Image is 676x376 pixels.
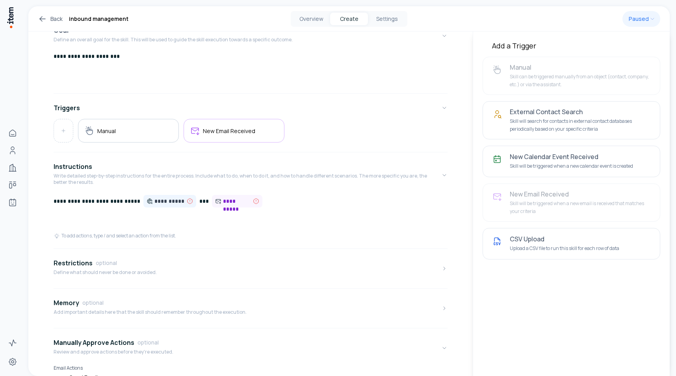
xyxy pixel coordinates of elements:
button: GoalDefine an overall goal for the skill. This will be used to guide the skill execution towards ... [54,19,448,52]
h4: Instructions [54,162,92,171]
button: Manually Approve ActionsoptionalReview and approve actions before they're executed. [54,332,448,365]
h4: Restrictions [54,258,93,268]
p: Review and approve actions before they're executed. [54,349,173,355]
button: Triggers [54,97,448,119]
a: Activity [5,335,20,351]
button: External Contact SearchSkill will search for contacts in external contact databases periodically ... [483,101,660,139]
button: Overview [292,13,330,25]
button: RestrictionsoptionalDefine what should never be done or avoided. [54,252,448,285]
button: CSV UploadUpload a CSV file to run this skill for each row of data [483,228,660,259]
h4: External Contact Search [510,108,650,116]
button: InstructionsWrite detailed step-by-step instructions for the entire process. Include what to do, ... [54,156,448,195]
button: New Calendar Event ReceivedSkill will be triggered when a new calendar event is created [483,146,660,177]
h1: inbound management [69,14,128,24]
h4: Memory [54,298,79,307]
p: Upload a CSV file to run this skill for each row of data [510,244,650,252]
img: Item Brain Logo [6,6,14,29]
a: Back [38,14,63,24]
p: Write detailed step-by-step instructions for the entire process. Include what to do, when to do i... [54,173,441,185]
a: Companies [5,160,20,176]
span: optional [82,299,104,307]
a: Home [5,125,20,141]
h5: Manual [97,127,116,135]
div: Triggers [54,119,448,149]
h4: CSV Upload [510,235,650,243]
span: optional [137,339,159,346]
h3: Add a Trigger [492,41,651,50]
button: MemoryoptionalAdd important details here that the skill should remember throughout the execution. [54,292,448,325]
span: optional [96,259,117,267]
h4: Triggers [54,103,80,113]
a: People [5,143,20,158]
p: Define what should never be done or avoided. [54,269,157,276]
h4: Manually Approve Actions [54,338,134,347]
p: Skill will search for contacts in external contact databases periodically based on your specific ... [510,117,650,133]
p: Add important details here that the skill should remember throughout the execution. [54,309,247,315]
button: Create [330,13,368,25]
div: To add actions, type / and select an action from the list. [54,233,176,239]
div: GoalDefine an overall goal for the skill. This will be used to guide the skill execution towards ... [54,52,448,90]
a: Deals [5,177,20,193]
a: Settings [5,354,20,370]
div: InstructionsWrite detailed step-by-step instructions for the entire process. Include what to do, ... [54,195,448,245]
p: Skill will be triggered when a new calendar event is created [510,162,650,170]
a: Agents [5,194,20,210]
p: Define an overall goal for the skill. This will be used to guide the skill execution towards a sp... [54,37,293,43]
h6: Email Actions [54,365,251,371]
button: Settings [368,13,406,25]
h5: New Email Received [203,127,255,135]
h4: New Calendar Event Received [510,153,650,161]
